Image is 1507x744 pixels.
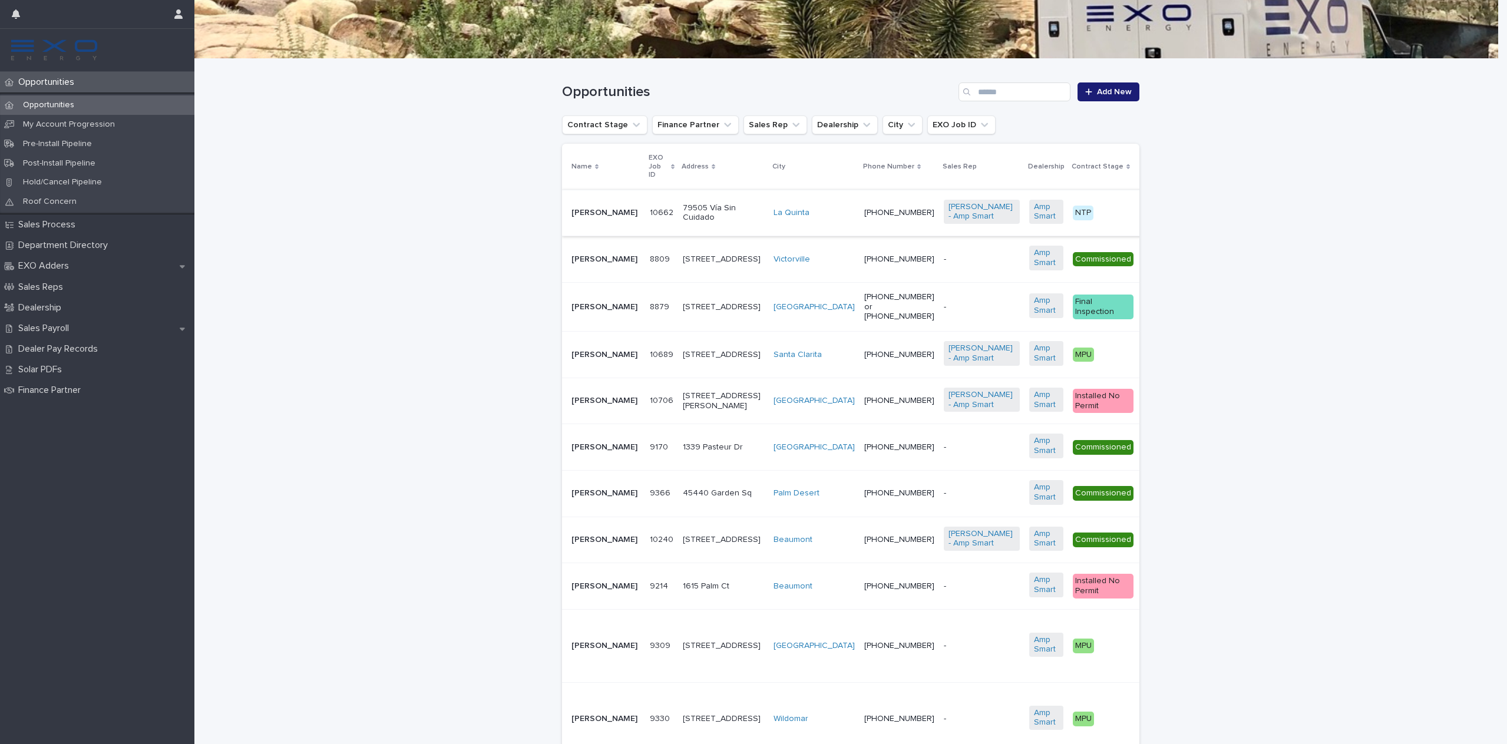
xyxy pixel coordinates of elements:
button: Contract Stage [562,115,647,134]
p: Finance Partner [14,385,90,396]
div: Installed No Permit [1073,389,1133,414]
p: 9214 [650,579,670,591]
p: - [944,641,1020,651]
a: [GEOGRAPHIC_DATA] [774,302,855,312]
div: Commissioned [1073,440,1133,455]
a: Palm Desert [774,488,819,498]
p: EXO Adders [14,260,78,272]
a: [PHONE_NUMBER] [864,715,934,723]
p: - [944,254,1020,264]
p: 9366 [650,486,673,498]
input: Search [959,82,1070,101]
a: Victorville [774,254,810,264]
tr: [PERSON_NAME]88098809 [STREET_ADDRESS]Victorville [PHONE_NUMBER]-Amp Smart CommissionedSunnova - ... [562,236,1290,283]
a: Amp Smart [1034,575,1059,595]
div: MPU [1073,712,1094,726]
a: [PHONE_NUMBER] [864,535,934,544]
p: - [944,442,1020,452]
p: Dealer Pay Records [14,343,107,355]
a: Amp Smart [1034,343,1059,363]
p: [PERSON_NAME] [571,302,640,312]
p: Opportunities [14,100,84,110]
a: [PHONE_NUMBER] [864,396,934,405]
p: EXO Job ID [649,151,668,181]
p: [STREET_ADDRESS] [683,302,764,312]
tr: [PERSON_NAME]93099309 [STREET_ADDRESS][GEOGRAPHIC_DATA] [PHONE_NUMBER]-Amp Smart MPUElios - Activ... [562,609,1290,682]
a: [PERSON_NAME] - Amp Smart [949,390,1015,410]
div: Commissioned [1073,252,1133,267]
p: 8879 [650,300,672,312]
h1: Opportunities [562,84,954,101]
p: Pre-Install Pipeline [14,139,101,149]
p: Phone Number [863,160,914,173]
p: [PERSON_NAME] [571,714,640,724]
a: [PHONE_NUMBER] [864,255,934,263]
tr: [PERSON_NAME]1066210662 79505 Vía Sin CuidadoLa Quinta [PHONE_NUMBER][PERSON_NAME] - Amp Smart Am... [562,190,1290,236]
a: [GEOGRAPHIC_DATA] [774,442,855,452]
p: 45440 Garden Sq [683,488,764,498]
p: My Account Progression [14,120,124,130]
a: Amp Smart [1034,529,1059,549]
tr: [PERSON_NAME]91709170 1339 Pasteur Dr[GEOGRAPHIC_DATA] [PHONE_NUMBER]-Amp Smart CommissionedEnFin... [562,424,1290,471]
p: [STREET_ADDRESS] [683,350,764,360]
p: [PERSON_NAME] [571,488,640,498]
p: Dealership [1028,160,1065,173]
a: La Quinta [774,208,809,218]
p: 9309 [650,639,673,651]
button: Dealership [812,115,878,134]
a: [PHONE_NUMBER] or [PHONE_NUMBER] [864,293,937,321]
a: Amp Smart [1034,708,1059,728]
p: - [944,581,1020,591]
a: [PHONE_NUMBER] [864,582,934,590]
p: 8809 [650,252,672,264]
div: Final Inspection [1073,295,1133,319]
p: [STREET_ADDRESS] [683,254,764,264]
a: [PERSON_NAME] - Amp Smart [949,202,1015,222]
p: 9330 [650,712,672,724]
p: Opportunities [14,77,84,88]
p: Address [682,160,709,173]
p: Sales Process [14,219,85,230]
p: Post-Install Pipeline [14,158,105,168]
p: Sales Rep [943,160,977,173]
p: [PERSON_NAME] [571,396,640,406]
div: Commissioned [1073,486,1133,501]
p: [PERSON_NAME] [571,641,640,651]
a: [PHONE_NUMBER] [864,209,934,217]
p: [PERSON_NAME] [571,208,640,218]
a: Beaumont [774,581,812,591]
p: [PERSON_NAME] [571,442,640,452]
p: [STREET_ADDRESS] [683,535,764,545]
a: [PERSON_NAME] - Amp Smart [949,343,1015,363]
img: FKS5r6ZBThi8E5hshIGi [9,38,99,62]
div: Installed No Permit [1073,574,1133,598]
p: [PERSON_NAME] [571,254,640,264]
div: Commissioned [1073,533,1133,547]
button: City [883,115,923,134]
div: MPU [1073,348,1094,362]
p: [PERSON_NAME] [571,581,640,591]
p: 10662 [650,206,676,218]
a: Amp Smart [1034,635,1059,655]
tr: [PERSON_NAME]1070610706 [STREET_ADDRESS][PERSON_NAME][GEOGRAPHIC_DATA] [PHONE_NUMBER][PERSON_NAME... [562,378,1290,424]
button: EXO Job ID [927,115,996,134]
p: Hold/Cancel Pipeline [14,177,111,187]
p: 79505 Vía Sin Cuidado [683,203,764,223]
p: 1615 Palm Ct [683,581,764,591]
p: Contract Stage [1072,160,1123,173]
a: Beaumont [774,535,812,545]
p: [STREET_ADDRESS] [683,714,764,724]
p: 10706 [650,394,676,406]
p: Name [571,160,592,173]
a: Amp Smart [1034,248,1059,268]
tr: [PERSON_NAME]92149214 1615 Palm CtBeaumont [PHONE_NUMBER]-Amp Smart Installed No PermitSunnova - ... [562,563,1290,610]
a: Amp Smart [1034,202,1059,222]
a: Add New [1078,82,1139,101]
a: [GEOGRAPHIC_DATA] [774,641,855,651]
p: Sales Payroll [14,323,78,334]
div: MPU [1073,639,1094,653]
p: 10240 [650,533,676,545]
button: Sales Rep [743,115,807,134]
p: 1339 Pasteur Dr [683,442,764,452]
